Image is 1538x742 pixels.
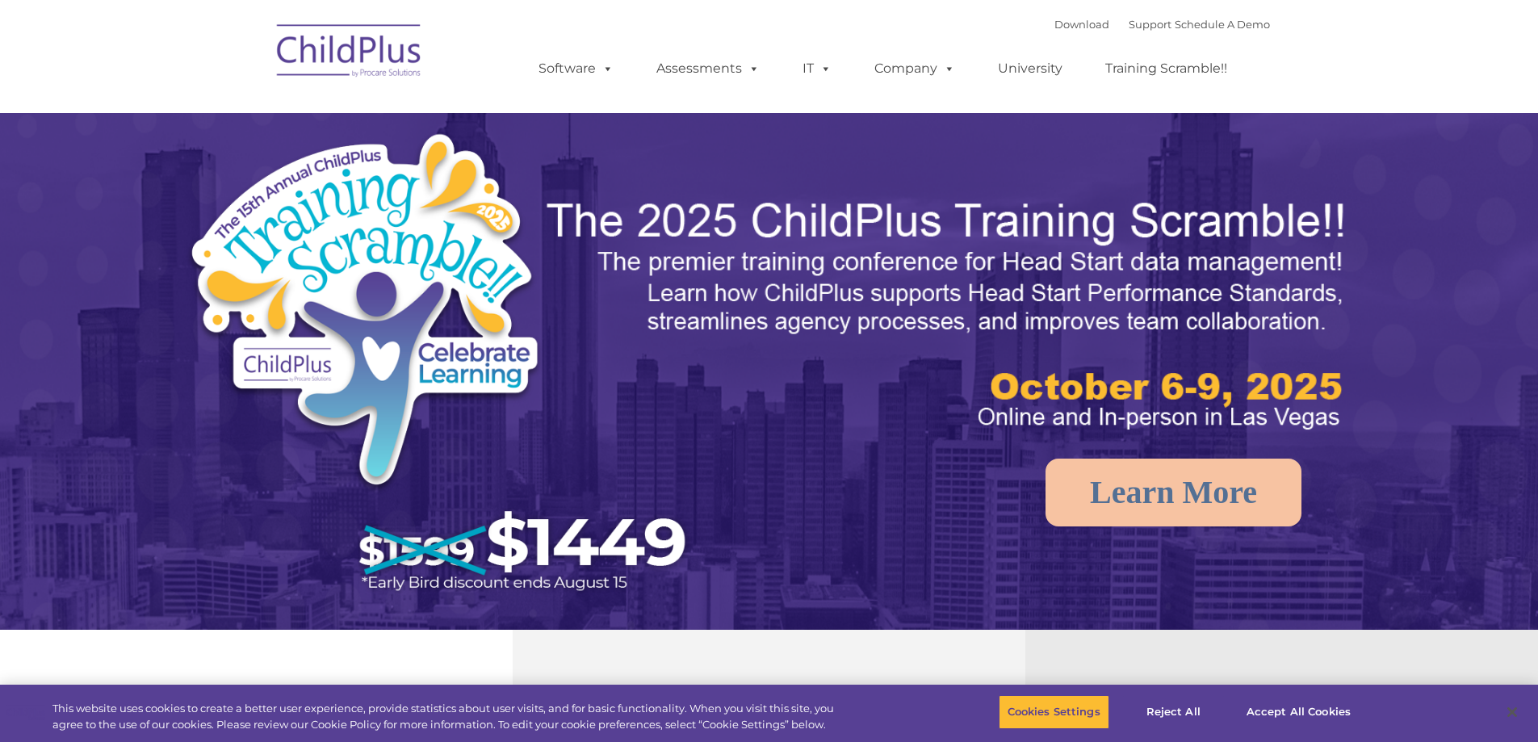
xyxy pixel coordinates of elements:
[786,52,848,85] a: IT
[1175,18,1270,31] a: Schedule A Demo
[640,52,776,85] a: Assessments
[1046,459,1301,526] a: Learn More
[1129,18,1171,31] a: Support
[1089,52,1243,85] a: Training Scramble!!
[982,52,1079,85] a: University
[224,107,274,119] span: Last name
[1238,695,1360,729] button: Accept All Cookies
[52,701,846,732] div: This website uses cookies to create a better user experience, provide statistics about user visit...
[1054,18,1270,31] font: |
[858,52,971,85] a: Company
[1494,694,1530,730] button: Close
[999,695,1109,729] button: Cookies Settings
[522,52,630,85] a: Software
[1054,18,1109,31] a: Download
[224,173,293,185] span: Phone number
[269,13,430,94] img: ChildPlus by Procare Solutions
[1123,695,1224,729] button: Reject All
